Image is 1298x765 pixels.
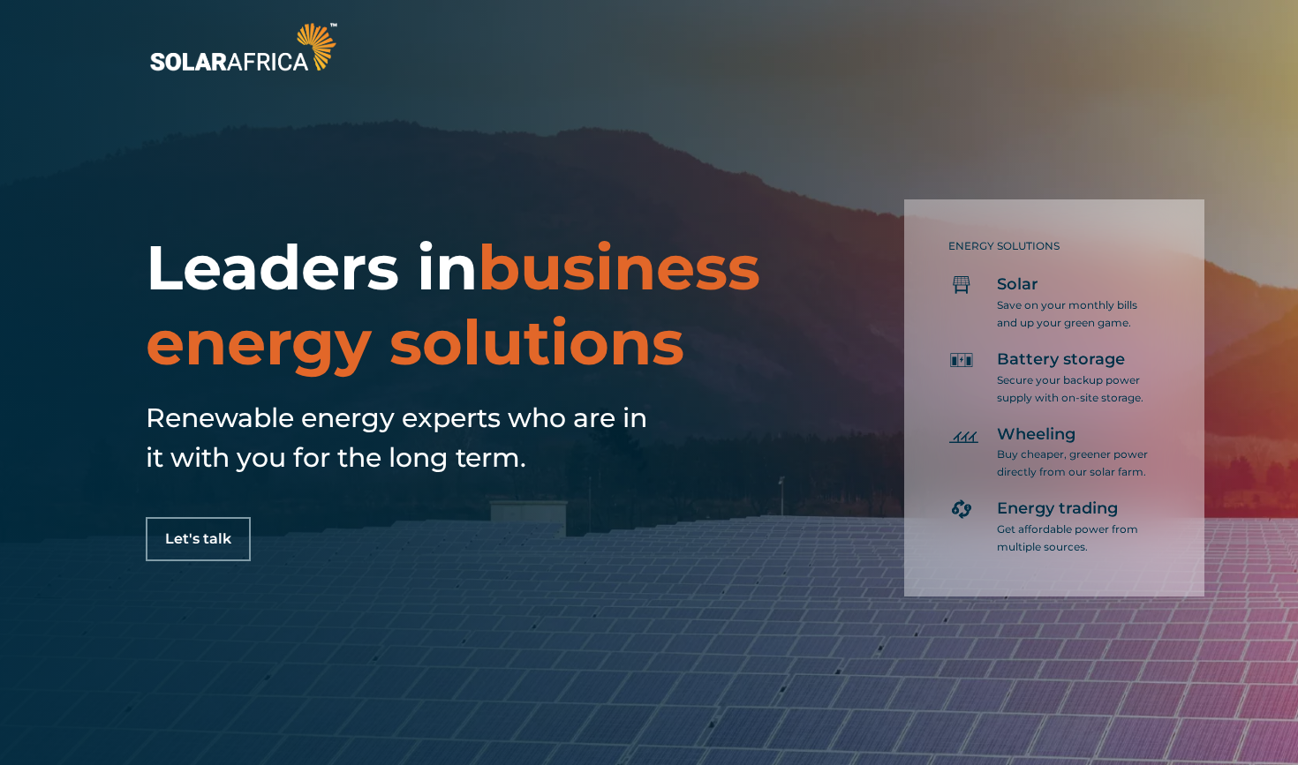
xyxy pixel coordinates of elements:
[165,532,231,546] span: Let's talk
[997,349,1125,371] span: Battery storage
[146,230,761,380] h1: Leaders in
[146,517,251,561] a: Let's talk
[948,240,1151,252] h5: ENERGY SOLUTIONS
[997,296,1151,332] p: Save on your monthly bills and up your green game.
[997,521,1151,556] p: Get affordable power from multiple sources.
[146,229,760,380] span: business energy solutions
[997,424,1075,446] span: Wheeling
[997,274,1038,296] span: Solar
[997,446,1151,481] p: Buy cheaper, greener power directly from our solar farm.
[997,371,1151,407] p: Secure your backup power supply with on-site storage.
[997,499,1118,520] span: Energy trading
[146,398,658,477] h5: Renewable energy experts who are in it with you for the long term.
